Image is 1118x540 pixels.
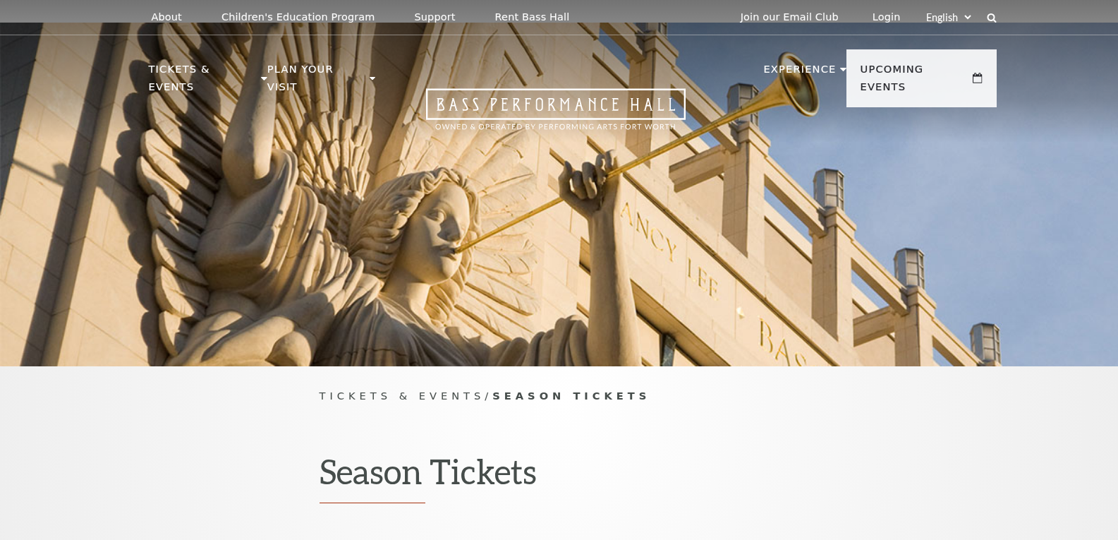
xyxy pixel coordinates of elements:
p: Children's Education Program [221,11,375,23]
p: About [152,11,182,23]
p: Tickets & Events [149,61,258,104]
span: Season Tickets [492,390,650,402]
h1: Season Tickets [320,451,799,503]
p: Support [415,11,456,23]
p: / [320,388,799,405]
p: Upcoming Events [861,61,970,104]
p: Experience [763,61,836,86]
span: Tickets & Events [320,390,485,402]
select: Select: [923,11,973,24]
p: Rent Bass Hall [495,11,570,23]
p: Plan Your Visit [267,61,366,104]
